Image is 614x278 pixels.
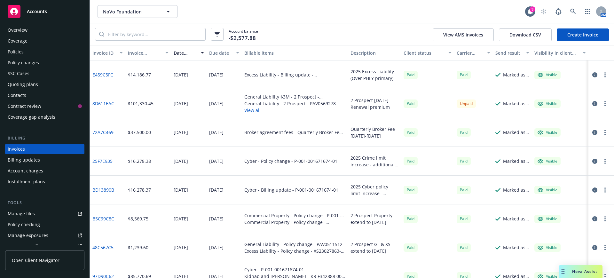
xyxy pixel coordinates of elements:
[457,186,471,194] div: Paid
[350,50,398,56] div: Description
[348,45,401,60] button: Description
[457,99,476,107] div: Unpaid
[567,5,579,18] a: Search
[244,100,345,107] div: General Liability - 2 Prospect - PAV0569278
[209,100,224,107] div: [DATE]
[244,266,345,273] div: Cyber - P-001-001671674-01
[174,187,188,193] div: [DATE]
[171,45,207,60] button: Date issued
[128,215,148,222] div: $8,569.75
[538,130,557,135] div: Visible
[401,45,454,60] button: Client status
[538,72,557,78] div: Visible
[503,215,529,222] div: Marked as sent
[128,50,162,56] div: Invoice amount
[5,90,84,100] a: Contacts
[493,45,532,60] button: Send result
[92,187,114,193] a: BD13890B
[174,215,188,222] div: [DATE]
[503,244,529,251] div: Marked as sent
[8,68,29,79] div: SSC Cases
[174,71,188,78] div: [DATE]
[350,68,398,82] div: 2025 Excess Liability (Over PHLY primary)
[530,6,535,12] div: 3
[404,50,445,56] div: Client status
[457,215,471,223] div: Paid
[8,177,45,187] div: Installment plans
[350,97,398,110] div: 2 Prospect [DATE] Renewal premium
[5,219,84,230] a: Policy checking
[454,45,493,60] button: Carrier status
[350,155,398,168] div: 2025 Crime limit increase - additional premium
[128,71,151,78] div: $14,186.77
[99,32,104,37] svg: Search
[5,155,84,165] a: Billing updates
[209,71,224,78] div: [DATE]
[8,25,28,35] div: Overview
[8,241,50,251] div: Manage certificates
[457,71,471,79] div: Paid
[538,101,557,107] div: Visible
[404,186,418,194] span: Paid
[350,241,398,254] div: 2 Prospect GL & XS extend to [DATE]
[92,50,116,56] div: Invoice ID
[503,129,529,136] div: Marked as sent
[128,100,153,107] div: $101,330.45
[27,9,47,14] span: Accounts
[5,200,84,206] div: Tools
[538,158,557,164] div: Visible
[174,100,188,107] div: [DATE]
[8,219,40,230] div: Policy checking
[103,8,158,15] span: NoVo Foundation
[5,112,84,122] a: Coverage gap analysis
[5,3,84,20] a: Accounts
[457,157,471,165] div: Paid
[404,243,418,251] span: Paid
[559,265,602,278] button: Nova Assist
[5,101,84,111] a: Contract review
[350,183,398,197] div: 2025 Cyber policy limit increase - additional premium
[244,50,345,56] div: Billable items
[572,269,597,274] span: Nova Assist
[209,50,232,56] div: Due date
[242,45,348,60] button: Billable items
[244,248,345,254] div: Excess Liability - Policy change - XS23027863-01
[209,187,224,193] div: [DATE]
[244,93,345,100] div: General Liability $3M - 2 Prospect - XS23027863--02
[433,28,494,41] button: View AMS invoices
[404,99,418,107] div: Paid
[8,90,26,100] div: Contacts
[8,47,24,57] div: Policies
[404,215,418,223] span: Paid
[404,71,418,79] div: Paid
[5,230,84,241] a: Manage exposures
[552,5,565,18] a: Report a Bug
[5,68,84,79] a: SSC Cases
[538,187,557,193] div: Visible
[5,135,84,141] div: Billing
[229,28,258,40] span: Account balance
[209,215,224,222] div: [DATE]
[499,28,552,41] button: Download CSV
[5,36,84,46] a: Coverage
[8,79,38,90] div: Quoting plans
[8,209,35,219] div: Manage files
[538,216,557,222] div: Visible
[244,219,345,226] div: Commercial Property - Policy change - 0100313790-0
[128,158,151,164] div: $16,278.38
[8,166,43,176] div: Account charges
[128,244,148,251] div: $1,239.60
[209,129,224,136] div: [DATE]
[8,112,55,122] div: Coverage gap analysis
[503,158,529,164] div: Marked as sent
[5,209,84,219] a: Manage files
[5,166,84,176] a: Account charges
[244,187,338,193] div: Cyber - Billing update - P-001-001671674-01
[5,79,84,90] a: Quoting plans
[495,50,522,56] div: Send result
[104,28,205,40] input: Filter by keyword...
[503,187,529,193] div: Marked as sent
